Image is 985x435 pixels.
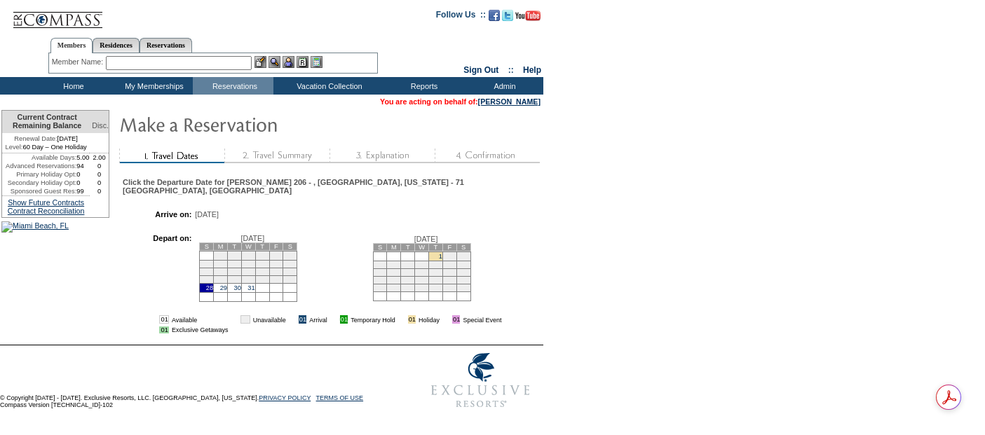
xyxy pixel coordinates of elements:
td: Arrive on: [130,210,191,219]
td: 23 [228,275,242,283]
td: M [214,242,228,250]
td: 13 [401,268,415,276]
td: W [241,242,255,250]
td: 16 [442,268,456,276]
td: 4 [255,251,269,260]
span: [DATE] [414,235,438,243]
td: 8 [214,260,228,268]
td: 01 [240,315,250,324]
td: 14 [200,268,214,275]
a: 29 [220,284,227,291]
a: Members [50,38,93,53]
span: :: [508,65,514,75]
td: Home [32,77,112,95]
td: 27 [401,284,415,291]
td: 2 [442,251,456,261]
span: Level: [6,143,23,151]
td: Admin [463,77,543,95]
td: 24 [241,275,255,283]
td: S [283,242,297,250]
a: Sign Out [463,65,498,75]
td: 27 [283,275,297,283]
td: T [228,242,242,250]
td: Arrival [309,315,327,324]
td: 21 [200,275,214,283]
td: 13 [283,260,297,268]
td: Vacation Collection [273,77,382,95]
img: Become our fan on Facebook [489,10,500,21]
a: 30 [233,284,240,291]
td: 2 [228,251,242,260]
span: You are acting on behalf of: [380,97,541,106]
img: b_calculator.gif [311,56,322,68]
a: Follow us on Twitter [502,14,513,22]
img: b_edit.gif [254,56,266,68]
a: Become our fan on Facebook [489,14,500,22]
td: 22 [214,275,228,283]
td: 23 [442,276,456,284]
td: Reservations [193,77,273,95]
td: [DATE] [2,133,90,143]
span: [DATE] [241,234,265,242]
img: step2_state1.gif [224,149,330,163]
img: Subscribe to our YouTube Channel [515,11,541,21]
td: 8 [429,261,443,268]
img: i.gif [330,316,337,323]
a: Residences [93,38,140,53]
a: 1 [439,253,442,260]
td: 1 [214,251,228,260]
td: S [200,242,214,250]
div: Click the Departure Date for [PERSON_NAME] 206 - , [GEOGRAPHIC_DATA], [US_STATE] - 71 [GEOGRAPHIC... [123,178,538,195]
td: 26 [269,275,283,283]
td: 4 [373,261,387,268]
td: T [401,243,415,251]
a: [PERSON_NAME] [478,97,541,106]
td: 12 [387,268,401,276]
td: 01 [340,315,348,324]
td: 9 [442,261,456,268]
td: 22 [429,276,443,284]
td: 7 [200,260,214,268]
img: step4_state1.gif [435,149,540,163]
a: Show Future Contracts [8,198,84,207]
td: 25 [373,284,387,291]
img: i.gif [442,316,449,323]
td: 18 [255,268,269,275]
a: Contract Reconciliation [8,207,85,215]
img: Make Reservation [119,110,400,138]
td: 20 [283,268,297,275]
td: Current Contract Remaining Balance [2,111,90,133]
img: i.gif [231,316,238,323]
td: F [442,243,456,251]
td: Available [172,315,229,324]
td: 5.00 [76,153,90,162]
td: Available Days: [2,153,76,162]
td: 7 [415,261,429,268]
td: 19 [269,268,283,275]
td: 21 [415,276,429,284]
td: 26 [387,284,401,291]
td: 3 [456,251,470,261]
td: 01 [159,326,168,333]
td: 0 [76,170,90,179]
td: Holiday [419,315,440,324]
td: Depart on: [130,234,191,305]
td: 5 [387,261,401,268]
td: 17 [456,268,470,276]
td: 9 [228,260,242,268]
td: 3 [241,251,255,260]
td: Secondary Holiday Opt: [2,179,76,187]
td: 10 [456,261,470,268]
img: Follow us on Twitter [502,10,513,21]
td: 28 [200,283,214,292]
td: M [387,243,401,251]
td: 0 [90,162,109,170]
td: 6 [283,251,297,260]
td: 11 [373,268,387,276]
span: Renewal Date: [14,134,57,143]
td: Special Event [463,315,501,324]
td: 15 [214,268,228,275]
td: 01 [159,315,168,324]
td: 10 [241,260,255,268]
td: T [255,242,269,250]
